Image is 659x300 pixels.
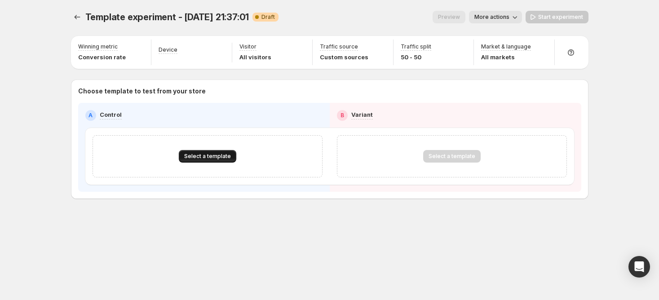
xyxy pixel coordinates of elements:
[179,150,236,163] button: Select a template
[401,53,431,62] p: 50 - 50
[78,87,581,96] p: Choose template to test from your store
[239,53,271,62] p: All visitors
[71,11,84,23] button: Experiments
[100,110,122,119] p: Control
[239,43,257,50] p: Visitor
[78,53,126,62] p: Conversion rate
[401,43,431,50] p: Traffic split
[88,112,93,119] h2: A
[78,43,118,50] p: Winning metric
[481,43,531,50] p: Market & language
[474,13,509,21] span: More actions
[85,12,249,22] span: Template experiment - [DATE] 21:37:01
[341,112,344,119] h2: B
[261,13,275,21] span: Draft
[351,110,373,119] p: Variant
[481,53,531,62] p: All markets
[320,43,358,50] p: Traffic source
[628,256,650,278] div: Open Intercom Messenger
[184,153,231,160] span: Select a template
[159,46,177,53] p: Device
[320,53,368,62] p: Custom sources
[469,11,522,23] button: More actions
